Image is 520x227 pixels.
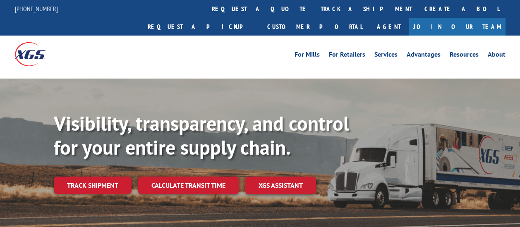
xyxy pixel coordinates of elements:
a: Track shipment [54,177,132,194]
a: XGS ASSISTANT [245,177,316,194]
a: Join Our Team [409,18,506,36]
a: Resources [450,51,479,60]
a: Services [374,51,398,60]
a: Calculate transit time [138,177,239,194]
a: For Retailers [329,51,365,60]
a: Advantages [407,51,441,60]
a: [PHONE_NUMBER] [15,5,58,13]
a: About [488,51,506,60]
a: For Mills [295,51,320,60]
b: Visibility, transparency, and control for your entire supply chain. [54,110,349,160]
a: Request a pickup [141,18,261,36]
a: Customer Portal [261,18,369,36]
a: Agent [369,18,409,36]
